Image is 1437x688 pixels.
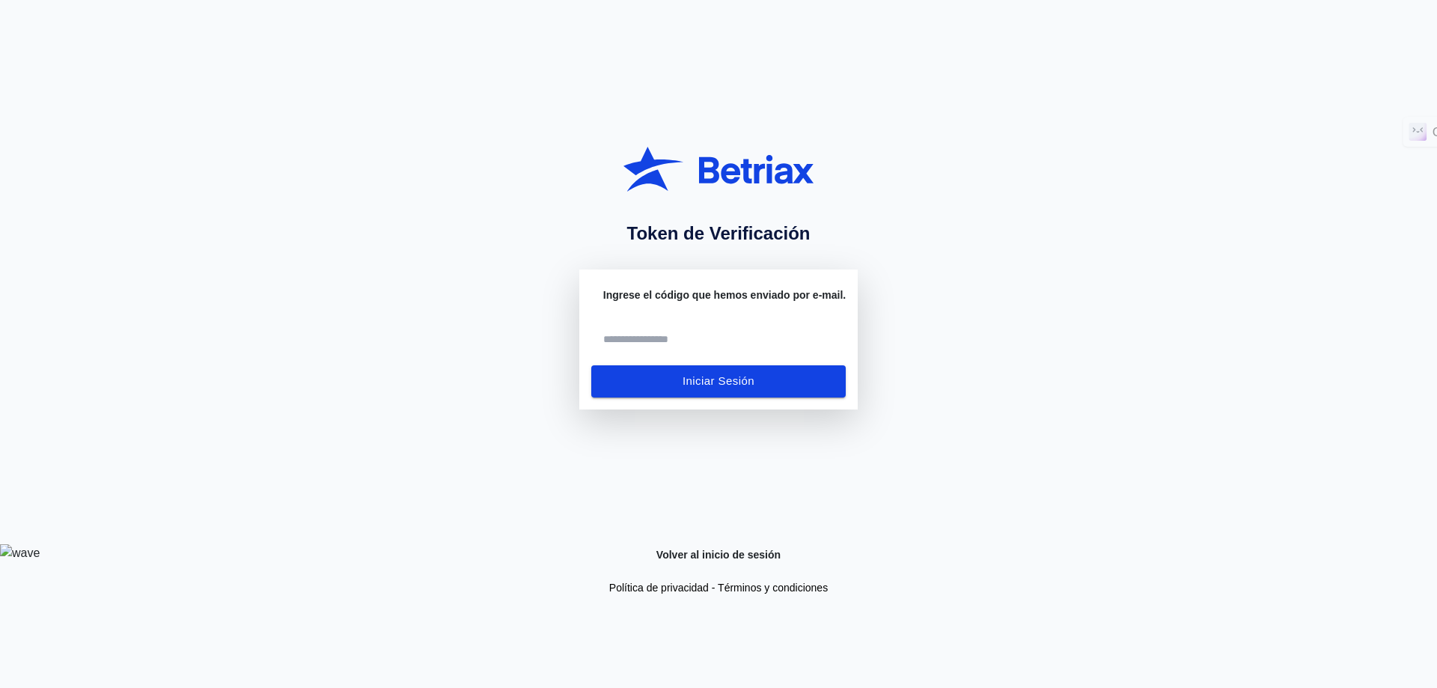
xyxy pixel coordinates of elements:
[609,580,828,595] p: Política de privacidad - Términos y condiciones
[627,222,811,246] h1: Token de Verificación
[656,547,781,562] a: Volver al inicio de sesión
[683,371,754,391] span: Iniciar Sesión
[591,365,846,397] button: Iniciar Sesión
[603,287,846,302] label: Ingrese el código que hemos enviado por e-mail.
